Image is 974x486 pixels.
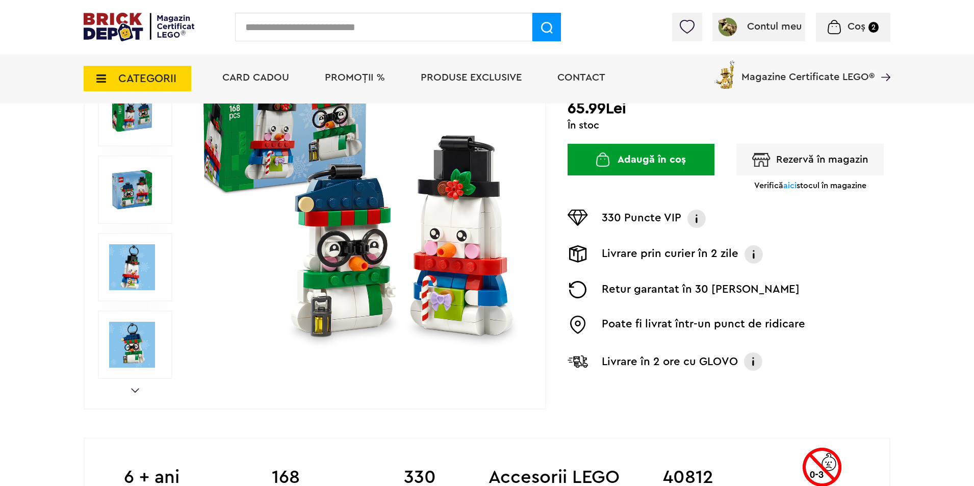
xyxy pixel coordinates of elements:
[568,245,588,263] img: Livrare
[848,21,865,32] span: Coș
[222,72,289,83] a: Card Cadou
[557,72,605,83] a: Contact
[325,72,385,83] a: PROMOȚII %
[716,21,802,32] a: Contul meu
[868,22,879,33] small: 2
[118,73,176,84] span: CATEGORII
[602,281,800,298] p: Retur garantat în 30 [PERSON_NAME]
[743,351,763,372] img: Info livrare cu GLOVO
[421,72,522,83] a: Produse exclusive
[783,182,797,190] span: aici
[602,210,681,228] p: 330 Puncte VIP
[602,353,738,370] p: Livrare în 2 ore cu GLOVO
[568,144,714,175] button: Adaugă în coș
[741,59,875,82] span: Magazine Certificate LEGO®
[109,167,155,213] img: Ornamente în formă de om de zăpadă LEGO 40812
[602,245,738,264] p: Livrare prin curier în 2 zile
[195,25,523,354] img: Ornamente în formă de om de zăpadă
[754,181,866,191] p: Verifică stocul în magazine
[109,322,155,368] img: Seturi emblematice Ornamente în formă de om de zăpadă
[744,245,764,264] img: Info livrare prin curier
[109,244,155,290] img: Seturi Lego Ornamente în formă de om de zăpadă
[568,120,890,131] div: În stoc
[568,99,890,118] h2: 65.99Lei
[568,210,588,226] img: Puncte VIP
[109,89,155,135] img: Ornamente în formă de om de zăpadă
[747,21,802,32] span: Contul meu
[131,388,139,393] a: Next
[686,210,707,228] img: Info VIP
[568,281,588,298] img: Returnare
[736,144,884,175] button: Rezervă în magazin
[602,316,805,334] p: Poate fi livrat într-un punct de ridicare
[568,355,588,368] img: Livrare Glovo
[568,316,588,334] img: Easybox
[875,59,890,69] a: Magazine Certificate LEGO®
